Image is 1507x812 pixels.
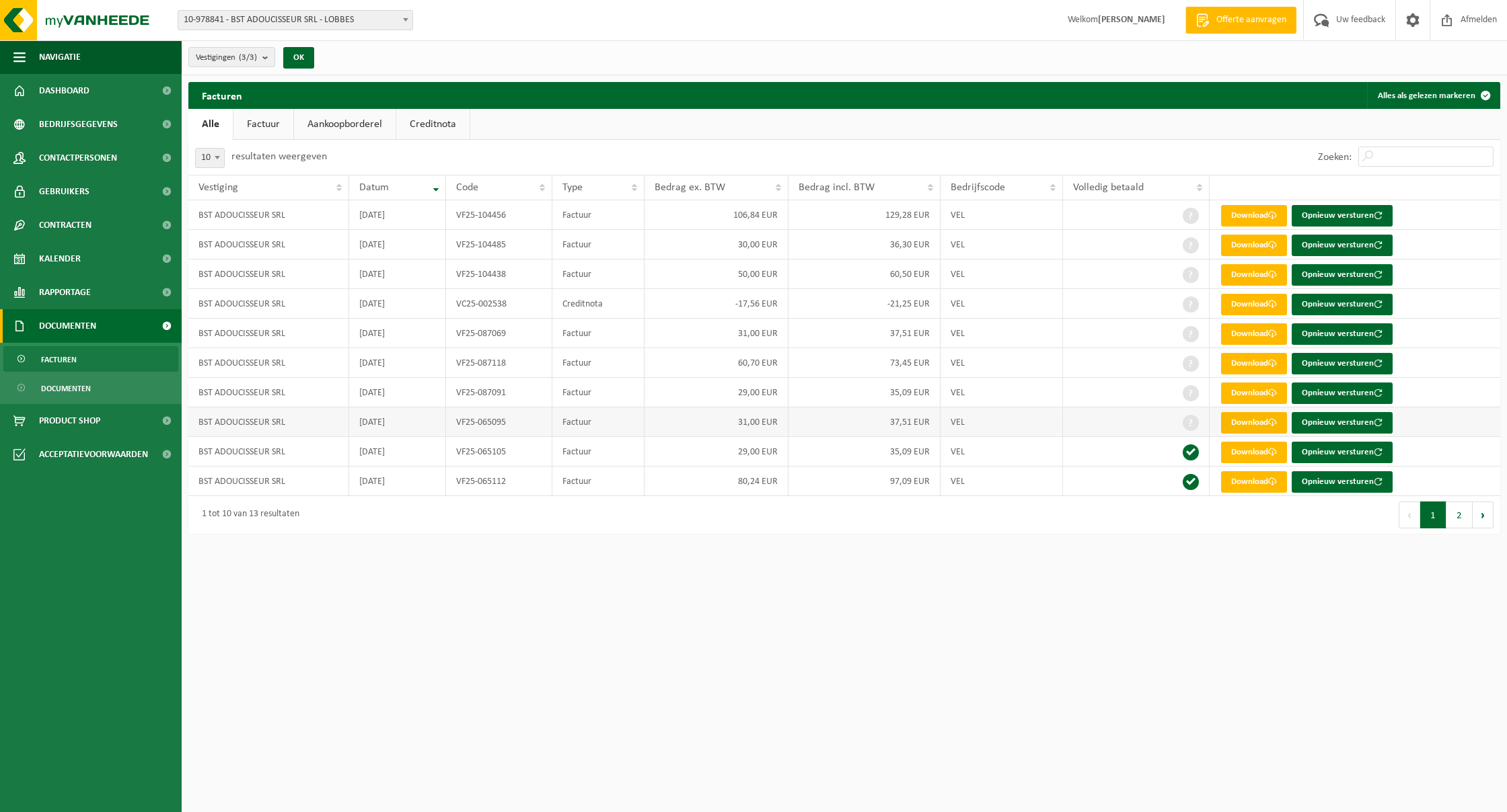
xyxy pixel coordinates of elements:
[188,348,349,378] td: BST ADOUCISSEUR SRL
[188,47,275,67] button: Vestigingen(3/3)
[941,200,1063,230] td: VEL
[39,438,148,471] span: Acceptatievoorwaarden
[188,466,349,496] td: BST ADOUCISSEUR SRL
[1292,294,1393,315] button: Opnieuw versturen
[349,259,446,289] td: [DATE]
[188,437,349,466] td: BST ADOUCISSEUR SRL
[788,200,941,230] td: 129,28 EUR
[788,259,941,289] td: 60,50 EUR
[39,175,89,208] span: Gebruikers
[349,437,446,466] td: [DATE]
[941,466,1063,496] td: VEL
[188,82,256,108] h2: Facturen
[188,378,349,407] td: BST ADOUCISSEUR SRL
[456,182,478,193] span: Code
[552,289,645,319] td: Creditnota
[39,40,81,74] span: Navigatie
[283,47,314,69] button: OK
[941,289,1063,319] td: VEL
[552,407,645,437] td: Factuur
[446,407,553,437] td: VF25-065095
[446,289,553,319] td: VC25-002538
[552,319,645,348] td: Factuur
[1221,471,1287,493] a: Download
[1292,323,1393,345] button: Opnieuw versturen
[1292,353,1393,374] button: Opnieuw versturen
[188,109,233,140] a: Alle
[788,348,941,378] td: 73,45 EUR
[446,319,553,348] td: VF25-087069
[196,48,257,68] span: Vestigingen
[1292,382,1393,404] button: Opnieuw versturen
[349,319,446,348] td: [DATE]
[788,466,941,496] td: 97,09 EUR
[1292,235,1393,256] button: Opnieuw versturen
[349,407,446,437] td: [DATE]
[446,466,553,496] td: VF25-065112
[1073,182,1144,193] span: Volledig betaald
[1292,205,1393,227] button: Opnieuw versturen
[1213,13,1290,27] span: Offerte aanvragen
[1221,442,1287,463] a: Download
[178,10,413,30] span: 10-978841 - BST ADOUCISSEUR SRL - LOBBES
[39,404,100,438] span: Product Shop
[1292,412,1393,434] button: Opnieuw versturen
[396,109,470,140] a: Creditnota
[1292,442,1393,463] button: Opnieuw versturen
[1221,235,1287,256] a: Download
[39,309,96,343] span: Documenten
[645,259,788,289] td: 50,00 EUR
[39,276,91,309] span: Rapportage
[359,182,389,193] span: Datum
[645,230,788,259] td: 30,00 EUR
[196,149,224,167] span: 10
[788,230,941,259] td: 36,30 EUR
[188,289,349,319] td: BST ADOUCISSEUR SRL
[446,230,553,259] td: VF25-104485
[645,407,788,437] td: 31,00 EUR
[1221,382,1287,404] a: Download
[941,259,1063,289] td: VEL
[446,200,553,230] td: VF25-104456
[788,407,941,437] td: 37,51 EUR
[349,230,446,259] td: [DATE]
[645,319,788,348] td: 31,00 EUR
[188,230,349,259] td: BST ADOUCISSEUR SRL
[941,319,1063,348] td: VEL
[941,230,1063,259] td: VEL
[231,151,327,162] label: resultaten weergeven
[941,437,1063,466] td: VEL
[552,466,645,496] td: Factuur
[788,289,941,319] td: -21,25 EUR
[655,182,725,193] span: Bedrag ex. BTW
[562,182,583,193] span: Type
[349,200,446,230] td: [DATE]
[941,407,1063,437] td: VEL
[446,437,553,466] td: VF25-065105
[41,376,91,401] span: Documenten
[188,200,349,230] td: BST ADOUCISSEUR SRL
[39,208,91,242] span: Contracten
[1221,323,1287,345] a: Download
[1473,501,1494,528] button: Next
[39,74,89,108] span: Dashboard
[799,182,875,193] span: Bedrag incl. BTW
[1221,294,1287,315] a: Download
[552,378,645,407] td: Factuur
[645,348,788,378] td: 60,70 EUR
[1292,264,1393,286] button: Opnieuw versturen
[349,348,446,378] td: [DATE]
[941,378,1063,407] td: VEL
[951,182,1005,193] span: Bedrijfscode
[1185,7,1296,34] a: Offerte aanvragen
[1318,152,1352,163] label: Zoeken:
[1446,501,1473,528] button: 2
[1292,471,1393,493] button: Opnieuw versturen
[41,347,77,372] span: Facturen
[645,466,788,496] td: 80,24 EUR
[552,230,645,259] td: Factuur
[188,259,349,289] td: BST ADOUCISSEUR SRL
[446,348,553,378] td: VF25-087118
[1098,15,1165,25] strong: [PERSON_NAME]
[941,348,1063,378] td: VEL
